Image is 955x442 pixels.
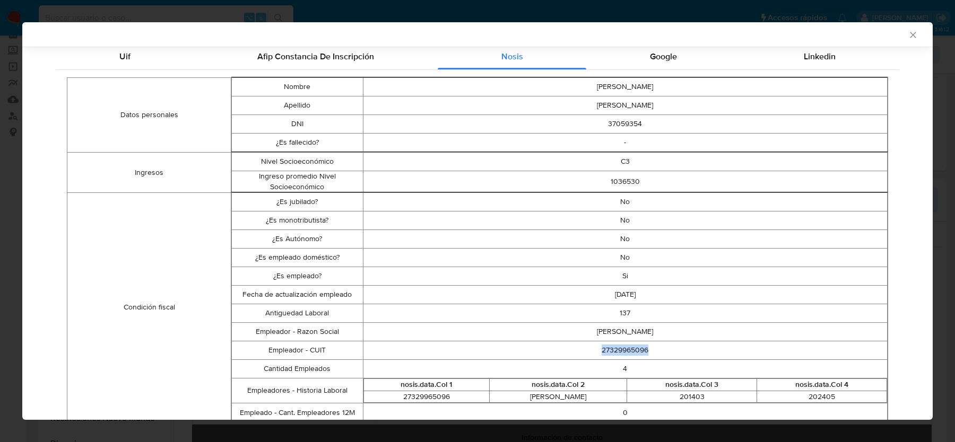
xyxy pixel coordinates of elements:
[627,379,757,391] th: nosis.data.Col 3
[232,378,363,403] td: Empleadores - Historia Laboral
[363,286,888,304] td: [DATE]
[232,341,363,360] td: Empleador - CUIT
[22,22,933,420] div: closure-recommendation-modal
[908,30,917,39] button: Cerrar ventana
[757,391,887,403] td: 202405
[363,391,490,403] td: 27329965096
[804,50,836,63] span: Linkedin
[363,96,888,115] td: [PERSON_NAME]
[232,115,363,134] td: DNI
[257,50,374,63] span: Afip Constancia De Inscripción
[56,44,899,69] div: Detailed external info
[232,211,363,230] td: ¿Es monotributista?
[232,360,363,378] td: Cantidad Empleados
[501,50,523,63] span: Nosis
[232,249,363,267] td: ¿Es empleado doméstico?
[232,78,363,96] td: Nombre
[232,96,363,115] td: Apellido
[363,78,888,96] td: [PERSON_NAME]
[232,267,363,286] td: ¿Es empleado?
[757,379,887,391] th: nosis.data.Col 4
[232,286,363,304] td: Fecha de actualización empleado
[363,379,490,391] th: nosis.data.Col 1
[232,153,363,171] td: Nivel Socioeconómico
[232,134,363,152] td: ¿Es fallecido?
[363,115,888,134] td: 37059354
[363,153,888,171] td: C3
[363,193,888,211] td: No
[232,323,363,341] td: Empleador - Razon Social
[363,230,888,249] td: No
[67,78,231,153] td: Datos personales
[363,134,888,152] td: -
[232,304,363,323] td: Antiguedad Laboral
[363,341,888,360] td: 27329965096
[67,153,231,193] td: Ingresos
[232,230,363,249] td: ¿Es Autónomo?
[363,403,888,422] td: 0
[627,391,757,403] td: 201403
[119,50,131,63] span: Uif
[490,391,627,403] td: [PERSON_NAME]
[363,267,888,286] td: Si
[363,171,888,192] td: 1036530
[650,50,677,63] span: Google
[490,379,627,391] th: nosis.data.Col 2
[363,249,888,267] td: No
[363,323,888,341] td: [PERSON_NAME]
[232,403,363,422] td: Empleado - Cant. Empleadores 12M
[363,360,888,378] td: 4
[67,193,231,422] td: Condición fiscal
[232,171,363,192] td: Ingreso promedio Nivel Socioeconómico
[232,193,363,211] td: ¿Es jubilado?
[363,304,888,323] td: 137
[363,211,888,230] td: No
